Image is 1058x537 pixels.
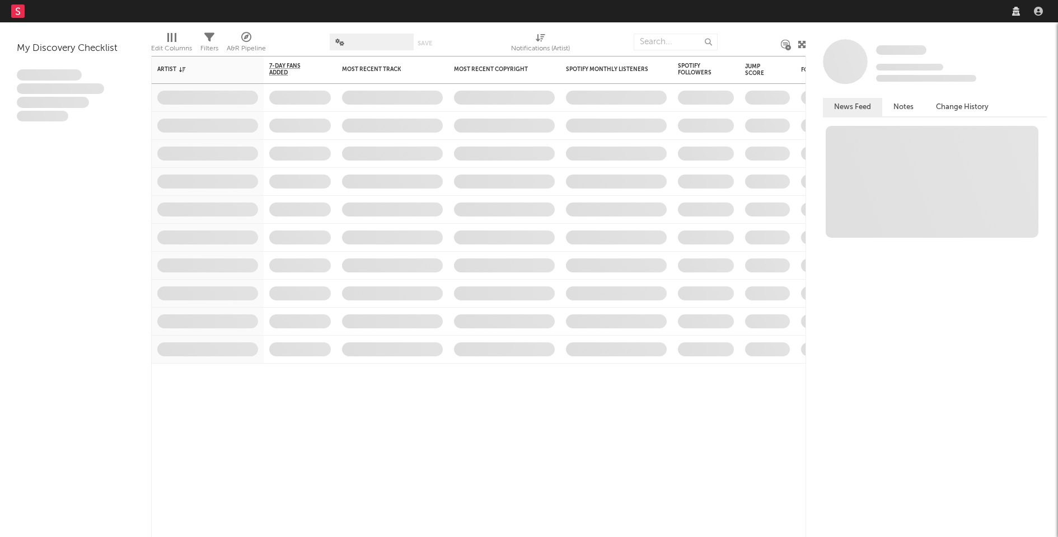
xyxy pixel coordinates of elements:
div: Filters [200,28,218,60]
button: News Feed [823,98,882,116]
button: Save [418,40,432,46]
span: 7-Day Fans Added [269,63,314,76]
span: Aliquam viverra [17,111,68,122]
div: Artist [157,66,241,73]
span: Tracking Since: [DATE] [876,64,943,70]
div: Edit Columns [151,28,192,60]
div: Jump Score [745,63,773,77]
div: Most Recent Track [342,66,426,73]
span: Integer aliquet in purus et [17,83,104,95]
div: Spotify Followers [678,63,717,76]
div: Notifications (Artist) [511,28,570,60]
span: Lorem ipsum dolor [17,69,82,81]
div: Filters [200,42,218,55]
span: Praesent ac interdum [17,97,89,108]
div: Notifications (Artist) [511,42,570,55]
span: 0 fans last week [876,75,976,82]
div: Folders [801,67,885,73]
button: Notes [882,98,925,116]
div: A&R Pipeline [227,28,266,60]
div: A&R Pipeline [227,42,266,55]
div: Edit Columns [151,42,192,55]
div: Most Recent Copyright [454,66,538,73]
input: Search... [634,34,718,50]
div: My Discovery Checklist [17,42,134,55]
a: Some Artist [876,45,926,56]
span: Some Artist [876,45,926,55]
div: Spotify Monthly Listeners [566,66,650,73]
button: Change History [925,98,1000,116]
